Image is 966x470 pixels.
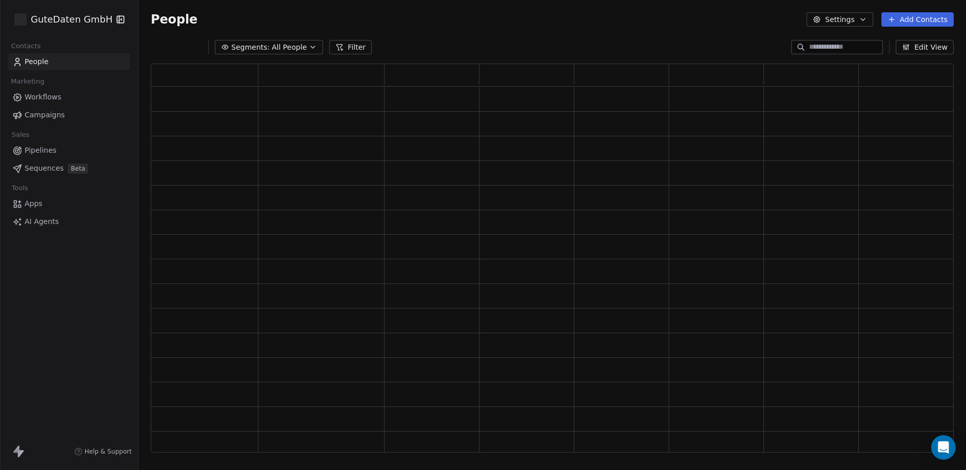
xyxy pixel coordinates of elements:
[25,110,65,120] span: Campaigns
[272,42,307,53] span: All People
[8,89,130,106] a: Workflows
[8,107,130,124] a: Campaigns
[7,38,45,54] span: Contacts
[25,145,56,156] span: Pipelines
[68,164,88,174] span: Beta
[329,40,372,54] button: Filter
[8,195,130,212] a: Apps
[151,12,197,27] span: People
[85,447,132,456] span: Help & Support
[8,160,130,177] a: SequencesBeta
[8,53,130,70] a: People
[7,180,32,196] span: Tools
[25,216,59,227] span: AI Agents
[231,42,270,53] span: Segments:
[7,127,34,142] span: Sales
[25,198,43,209] span: Apps
[25,92,62,103] span: Workflows
[25,56,49,67] span: People
[12,11,109,28] button: GuteDaten GmbH
[881,12,954,27] button: Add Contacts
[31,13,112,26] span: GuteDaten GmbH
[25,163,64,174] span: Sequences
[931,435,956,460] div: Open Intercom Messenger
[896,40,954,54] button: Edit View
[7,74,49,89] span: Marketing
[8,213,130,230] a: AI Agents
[807,12,873,27] button: Settings
[74,447,132,456] a: Help & Support
[8,142,130,159] a: Pipelines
